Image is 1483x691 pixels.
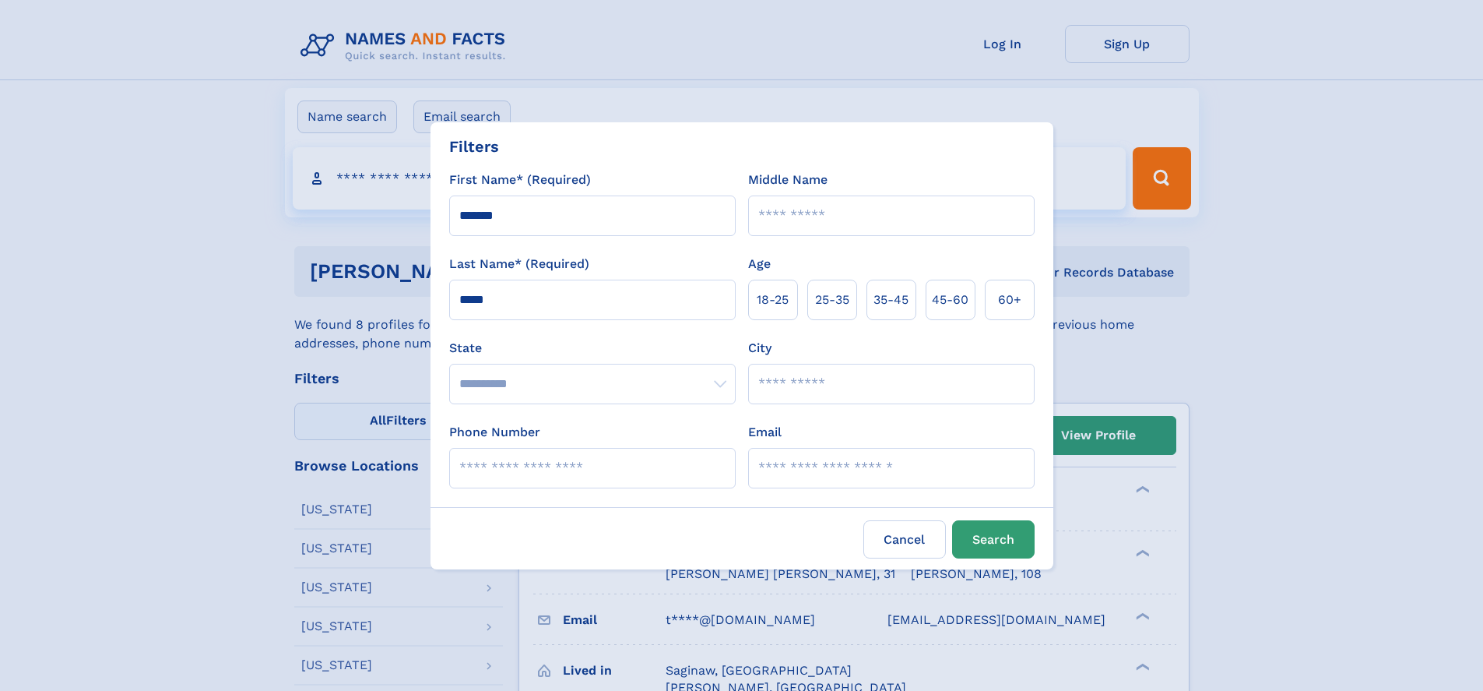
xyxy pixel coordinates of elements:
label: First Name* (Required) [449,171,591,189]
span: 25‑35 [815,291,849,309]
button: Search [952,520,1035,559]
label: Email [748,423,782,442]
label: State [449,339,736,358]
span: 60+ [998,291,1021,309]
label: Cancel [863,520,946,559]
span: 35‑45 [873,291,908,309]
span: 18‑25 [757,291,789,309]
label: City [748,339,771,358]
label: Phone Number [449,423,540,442]
div: Filters [449,135,499,158]
label: Last Name* (Required) [449,255,589,273]
label: Age [748,255,771,273]
label: Middle Name [748,171,828,189]
span: 45‑60 [932,291,968,309]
